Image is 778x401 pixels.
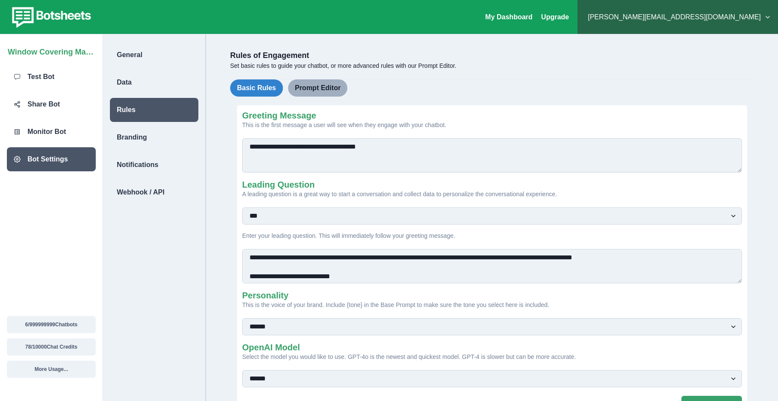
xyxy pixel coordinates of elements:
[541,13,569,21] a: Upgrade
[242,290,737,301] h2: Personality
[230,79,283,97] button: Basic Rules
[7,5,94,29] img: botsheets-logo.png
[242,110,742,121] h2: Greeting Message
[242,179,737,190] h2: Leading Question
[7,338,96,355] button: 78/10000Chat Credits
[27,154,68,164] p: Bot Settings
[103,153,205,177] a: Notifications
[117,77,132,88] p: Data
[288,79,348,97] button: Prompt Editor
[242,190,737,199] p: A leading question is a great way to start a conversation and collect data to personalize the con...
[242,301,737,310] p: This is the voice of your brand. Include {tone} in the Base Prompt to make sure the tone you sele...
[117,50,143,60] p: General
[584,9,771,26] button: [PERSON_NAME][EMAIL_ADDRESS][DOMAIN_NAME]
[230,61,754,70] p: Set basic rules to guide your chatbot, or more advanced rules with our Prompt Editor.
[117,132,147,143] p: Branding
[242,352,737,362] p: Select the model you would like to use. GPT-4o is the newest and quickest model. GPT-4 is slower ...
[103,70,205,94] a: Data
[27,72,55,82] p: Test Bot
[485,13,532,21] a: My Dashboard
[242,121,742,130] p: This is the first message a user will see when they engage with your chatbot.
[242,231,737,240] p: Enter your leading question. This will immediately follow your greeting message.
[117,105,136,115] p: Rules
[7,316,96,333] button: 6/999999999Chatbots
[103,98,205,122] a: Rules
[27,127,66,137] p: Monitor Bot
[103,43,205,67] a: General
[27,99,60,109] p: Share Bot
[230,50,754,61] p: Rules of Engagement
[103,180,205,204] a: Webhook / API
[117,187,164,197] p: Webhook / API
[103,125,205,149] a: Branding
[117,160,158,170] p: Notifications
[242,342,737,352] h2: OpenAI Model
[8,43,95,58] p: Window Covering Matchmaker
[7,361,96,378] button: More Usage...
